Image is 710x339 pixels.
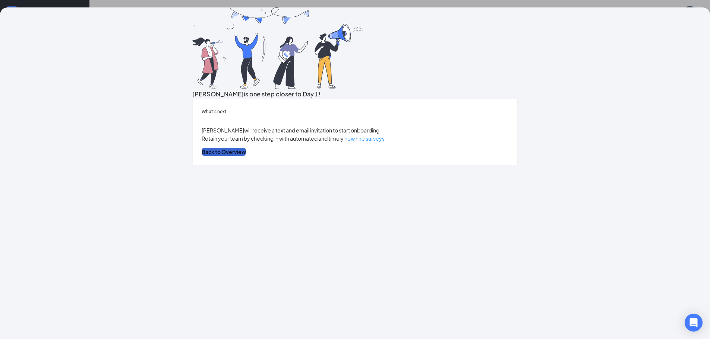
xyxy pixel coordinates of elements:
div: Open Intercom Messenger [685,314,703,332]
h5: What’s next [202,108,508,115]
img: you are all set [192,7,364,89]
h3: [PERSON_NAME] is one step closer to Day 1! [192,89,518,99]
p: [PERSON_NAME] will receive a text and email invitation to start onboarding [202,126,508,134]
a: new hire surveys [344,135,385,142]
p: Retain your team by checking in with automated and timely [202,134,508,143]
button: Back to Overview [202,148,246,156]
